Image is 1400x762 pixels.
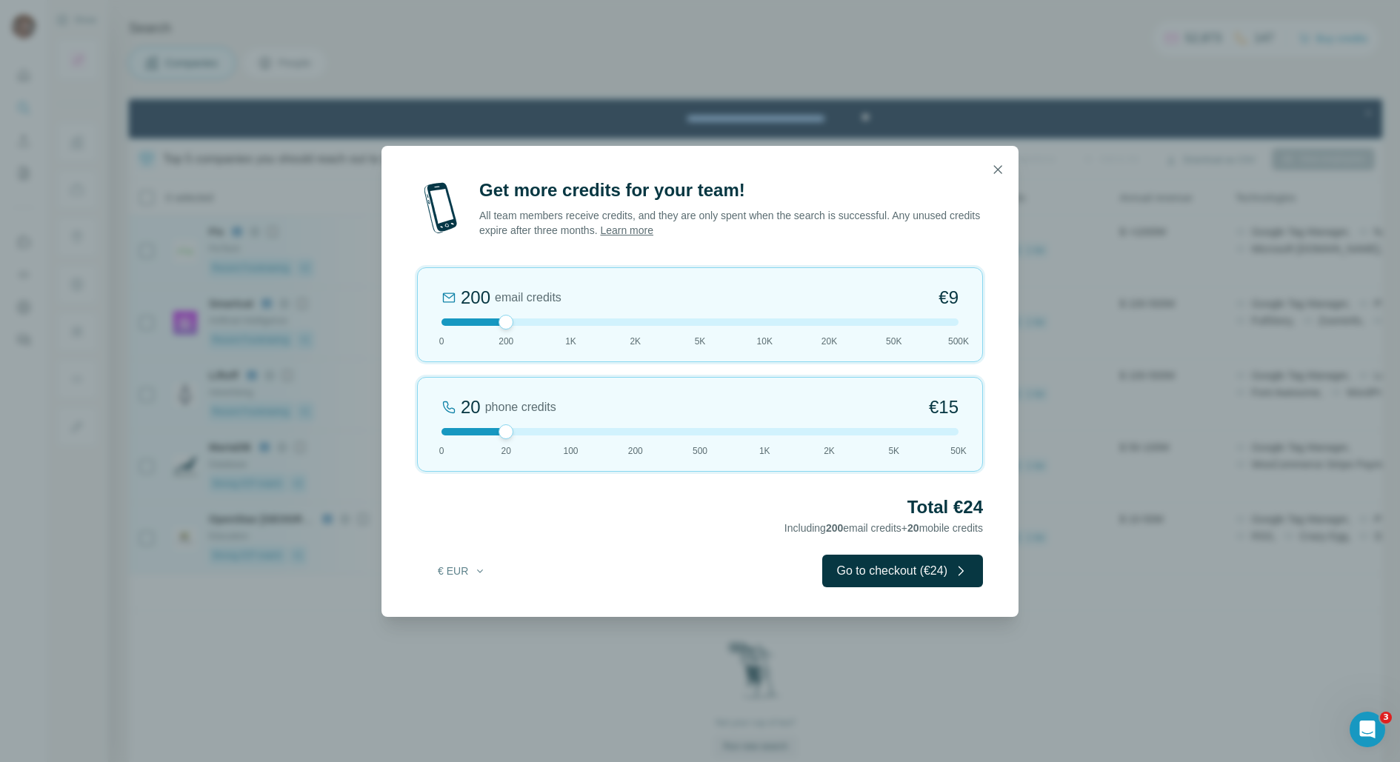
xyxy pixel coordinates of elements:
span: 1K [759,444,770,458]
span: 5K [888,444,899,458]
span: 200 [826,522,843,534]
iframe: Intercom live chat [1350,712,1385,747]
span: €15 [929,395,959,419]
span: 0 [439,444,444,458]
span: 10K [757,335,773,348]
div: 20 [461,395,481,419]
span: 2K [630,335,641,348]
h2: Total €24 [417,495,983,519]
span: 0 [439,335,444,348]
img: mobile-phone [417,178,464,238]
div: 200 [461,286,490,310]
span: 20 [501,444,511,458]
span: €9 [939,286,959,310]
span: 20 [907,522,919,534]
span: 200 [628,444,643,458]
span: Including email credits + mobile credits [784,522,983,534]
span: 200 [499,335,513,348]
span: email credits [495,289,561,307]
button: € EUR [427,558,496,584]
span: 5K [695,335,706,348]
p: All team members receive credits, and they are only spent when the search is successful. Any unus... [479,208,983,238]
span: 2K [824,444,835,458]
a: Learn more [600,224,653,236]
span: 500K [948,335,969,348]
div: Close Step [1232,6,1247,21]
span: 1K [565,335,576,348]
span: 3 [1380,712,1392,723]
span: 50K [950,444,966,458]
div: Upgrade plan for full access to Surfe [522,3,731,36]
span: 50K [886,335,901,348]
button: Go to checkout (€24) [822,555,983,587]
span: 20K [821,335,837,348]
span: phone credits [485,398,556,416]
span: 500 [693,444,707,458]
span: 100 [563,444,578,458]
